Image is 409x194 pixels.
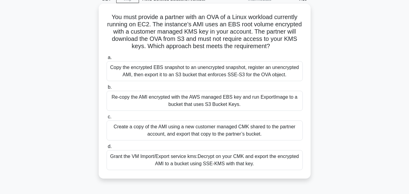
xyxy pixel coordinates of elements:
div: Re-copy the AMI encrypted with the AWS managed EBS key and run ExportImage to a bucket that uses ... [107,91,303,111]
span: b. [108,84,112,90]
div: Grant the VM Import/Export service kms:Decrypt on your CMK and export the encrypted AMI to a buck... [107,150,303,170]
div: Copy the encrypted EBS snapshot to an unencrypted snapshot, register an unencrypted AMI, then exp... [107,61,303,81]
div: Create a copy of the AMI using a new customer managed CMK shared to the partner account, and expo... [107,120,303,140]
span: a. [108,55,112,60]
h5: You must provide a partner with an OVA of a Linux workload currently running on EC2. The instance... [106,13,303,50]
span: c. [108,114,111,119]
span: d. [108,144,112,149]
